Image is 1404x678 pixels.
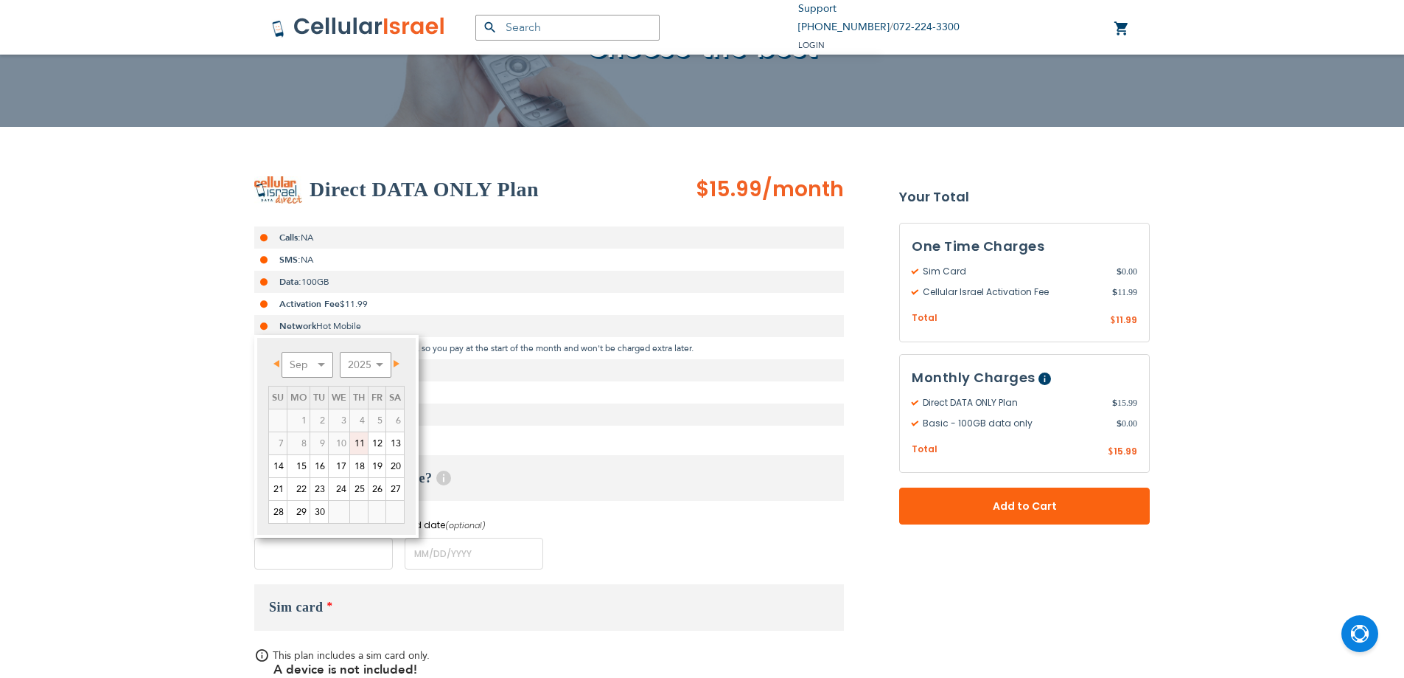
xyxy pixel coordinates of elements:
[353,391,365,404] span: Thursday
[254,271,844,293] li: 100GB
[310,432,328,454] span: 9
[282,352,333,378] select: Select month
[350,409,368,432] span: 4
[386,432,404,454] a: 13
[269,478,287,500] a: 21
[269,455,287,477] a: 14
[912,443,937,457] span: Total
[386,409,404,432] span: 6
[1114,445,1137,457] span: 15.99
[269,432,287,454] span: 7
[287,432,310,454] span: 8
[310,501,328,523] a: 30
[254,226,844,249] li: NA
[369,478,385,500] a: 26
[279,276,301,288] strong: Data:
[369,432,385,454] a: 12
[316,320,361,332] span: Hot Mobile
[272,391,284,404] span: Sunday
[1038,373,1051,385] span: Help
[279,232,301,243] strong: Calls:
[340,352,391,378] select: Select year
[1117,417,1122,430] span: $
[340,298,368,310] span: $11.99
[762,175,844,204] span: /month
[1112,396,1137,409] span: 15.99
[254,176,302,204] img: Direct DATA Only
[386,455,404,477] a: 20
[310,175,539,204] h2: Direct DATA ONLY Plan
[350,432,368,454] a: 11
[254,404,844,426] li: Price locked in
[269,600,324,615] span: Sim card
[405,519,543,532] label: End date
[279,320,316,332] strong: Network
[371,391,383,404] span: Friday
[254,538,393,570] input: MM/DD/YYYY
[893,20,960,34] a: 072-224-3300
[329,432,349,454] span: 10
[912,311,937,325] span: Total
[948,499,1101,514] span: Add to Cart
[269,501,287,523] a: 28
[254,359,844,381] li: NO Extra Charges! Guaranteed!
[798,18,960,37] li: /
[290,391,307,404] span: Monday
[912,286,1112,299] span: Cellular Israel Activation Fee
[329,409,349,432] span: 3
[1116,314,1137,326] span: 11.99
[1112,286,1117,299] span: $
[1117,417,1137,430] span: 0.00
[310,409,328,432] span: 2
[1110,314,1116,328] span: $
[385,354,403,373] a: Next
[912,235,1137,257] h3: One Time Charges
[386,478,404,500] a: 27
[798,40,825,51] span: Login
[1117,265,1122,278] span: $
[912,368,1035,387] span: Monthly Charges
[254,381,844,404] li: ALL PRICES INCLUDE 18% VAT
[405,538,543,570] input: MM/DD/YYYY
[329,455,349,477] a: 17
[287,455,310,477] a: 15
[273,661,417,678] b: A device is not included!
[1112,396,1117,409] span: $
[445,519,486,531] i: (optional)
[369,455,385,477] a: 19
[332,342,694,354] span: Our plans are prepaid, so you pay at the start of the month and won't be charged extra later.
[310,478,328,500] a: 23
[350,478,368,500] a: 25
[912,396,1112,409] span: Direct DATA ONLY Plan
[287,478,310,500] a: 22
[1112,286,1137,299] span: 11.99
[899,488,1150,525] button: Add to Cart
[899,186,1150,208] strong: Your Total
[310,455,328,477] a: 16
[254,249,844,271] li: NA
[475,15,660,41] input: Search
[273,360,279,367] span: Prev
[287,501,310,523] a: 29
[332,391,346,404] span: Wednesday
[279,254,301,266] strong: SMS:
[389,391,401,404] span: Saturday
[436,471,451,485] span: Help
[394,360,399,367] span: Next
[369,409,385,432] span: 5
[350,455,368,477] a: 18
[1108,446,1114,459] span: $
[696,175,762,204] span: $15.99
[313,391,325,404] span: Tuesday
[912,417,1117,430] span: Basic - 100GB data only
[270,354,288,373] a: Prev
[287,409,310,432] span: 1
[271,16,446,38] img: Cellular Israel Logo
[254,455,844,501] h3: When do you need service?
[1117,265,1137,278] span: 0.00
[798,1,837,15] a: Support
[329,478,349,500] a: 24
[279,298,340,310] strong: Activation Fee
[912,265,1117,278] span: Sim Card
[798,20,890,34] a: [PHONE_NUMBER]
